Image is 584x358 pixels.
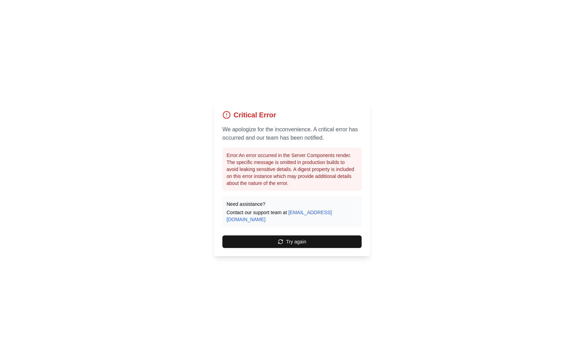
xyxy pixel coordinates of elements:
[227,201,357,208] p: Need assistance?
[234,110,276,120] h1: Critical Error
[222,235,362,248] button: Try again
[222,125,362,142] p: We apologize for the inconvenience. A critical error has occurred and our team has been notified.
[227,152,357,187] p: Error: An error occurred in the Server Components render. The specific message is omitted in prod...
[227,209,357,223] p: Contact our support team at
